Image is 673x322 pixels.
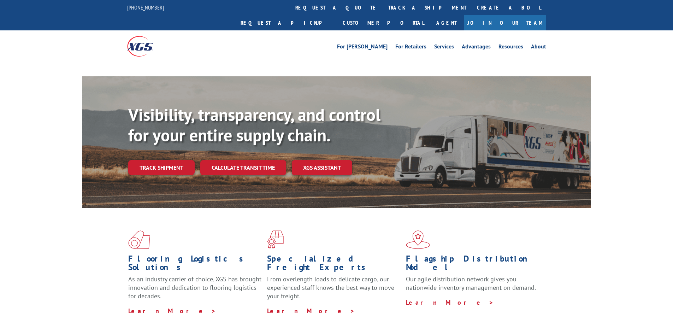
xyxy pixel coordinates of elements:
[267,254,401,275] h1: Specialized Freight Experts
[128,307,216,315] a: Learn More >
[200,160,286,175] a: Calculate transit time
[267,275,401,306] p: From overlength loads to delicate cargo, our experienced staff knows the best way to move your fr...
[128,275,261,300] span: As an industry carrier of choice, XGS has brought innovation and dedication to flooring logistics...
[464,15,546,30] a: Join Our Team
[406,254,539,275] h1: Flagship Distribution Model
[406,298,494,306] a: Learn More >
[406,275,536,292] span: Our agile distribution network gives you nationwide inventory management on demand.
[267,307,355,315] a: Learn More >
[127,4,164,11] a: [PHONE_NUMBER]
[267,230,284,249] img: xgs-icon-focused-on-flooring-red
[429,15,464,30] a: Agent
[128,160,195,175] a: Track shipment
[498,44,523,52] a: Resources
[128,230,150,249] img: xgs-icon-total-supply-chain-intelligence-red
[128,104,380,146] b: Visibility, transparency, and control for your entire supply chain.
[337,15,429,30] a: Customer Portal
[434,44,454,52] a: Services
[235,15,337,30] a: Request a pickup
[395,44,426,52] a: For Retailers
[292,160,352,175] a: XGS ASSISTANT
[462,44,491,52] a: Advantages
[337,44,388,52] a: For [PERSON_NAME]
[531,44,546,52] a: About
[128,254,262,275] h1: Flooring Logistics Solutions
[406,230,430,249] img: xgs-icon-flagship-distribution-model-red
